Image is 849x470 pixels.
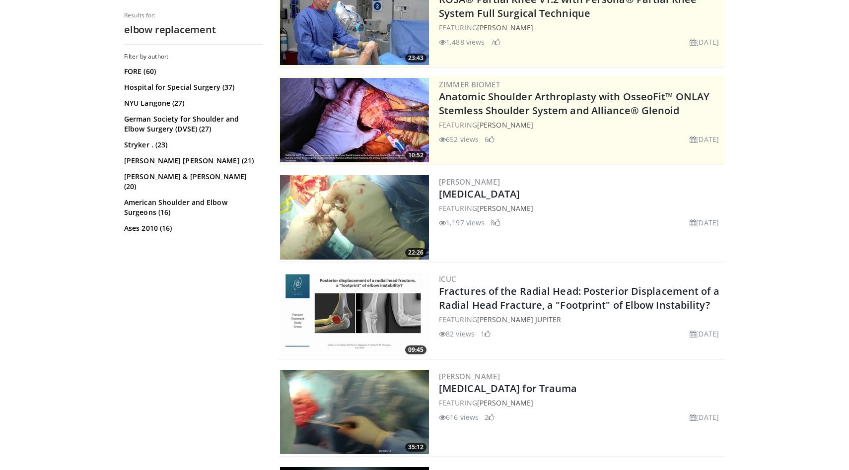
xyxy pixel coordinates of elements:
[491,37,500,47] li: 7
[124,67,261,76] a: FORE (60)
[439,382,577,395] a: [MEDICAL_DATA] for Trauma
[439,177,500,187] a: [PERSON_NAME]
[439,134,479,144] li: 652 views
[477,398,533,407] a: [PERSON_NAME]
[439,187,520,201] a: [MEDICAL_DATA]
[439,90,709,117] a: Anatomic Shoulder Arthroplasty with OsseoFit™ ONLAY Stemless Shoulder System and Alliance® Glenoid
[280,78,429,162] img: 68921608-6324-4888-87da-a4d0ad613160.300x170_q85_crop-smart_upscale.jpg
[439,217,485,228] li: 1,197 views
[439,120,723,130] div: FEATURING
[405,345,426,354] span: 09:45
[124,82,261,92] a: Hospital for Special Surgery (37)
[124,53,263,61] h3: Filter by author:
[690,217,719,228] li: [DATE]
[405,54,426,63] span: 23:43
[280,272,429,357] a: 09:45
[439,79,500,89] a: Zimmer Biomet
[477,23,533,32] a: [PERSON_NAME]
[491,217,500,228] li: 8
[477,120,533,130] a: [PERSON_NAME]
[439,22,723,33] div: FEATURING
[280,370,429,454] a: 35:12
[280,78,429,162] a: 10:52
[690,37,719,47] li: [DATE]
[439,37,485,47] li: 1,488 views
[124,23,263,36] h2: elbow replacement
[477,315,561,324] a: [PERSON_NAME] Jupiter
[439,329,475,339] li: 82 views
[690,134,719,144] li: [DATE]
[405,443,426,452] span: 35:12
[690,412,719,422] li: [DATE]
[280,370,429,454] img: c4f9ca39-e838-434d-a101-f5556bf0d1b2.300x170_q85_crop-smart_upscale.jpg
[124,98,261,108] a: NYU Langone (27)
[124,114,261,134] a: German Society for Shoulder and Elbow Surgery (DVSE) (27)
[439,371,500,381] a: [PERSON_NAME]
[477,203,533,213] a: [PERSON_NAME]
[124,223,261,233] a: Ases 2010 (16)
[439,274,456,284] a: ICUC
[124,172,261,192] a: [PERSON_NAME] & [PERSON_NAME] (20)
[124,198,261,217] a: American Shoulder and Elbow Surgeons (16)
[280,272,429,357] img: cb50f203-b60d-40ba-aef3-10f35c6c1e39.png.300x170_q85_crop-smart_upscale.png
[439,203,723,213] div: FEATURING
[485,134,495,144] li: 6
[124,140,261,150] a: Stryker . (23)
[690,329,719,339] li: [DATE]
[439,412,479,422] li: 616 views
[485,412,495,422] li: 2
[439,398,723,408] div: FEATURING
[439,284,719,312] a: Fractures of the Radial Head: Posterior Displacement of a Radial Head Fracture, a "Footprint" of ...
[124,11,263,19] p: Results for:
[405,151,426,160] span: 10:52
[439,314,723,325] div: FEATURING
[124,156,261,166] a: [PERSON_NAME] [PERSON_NAME] (21)
[280,175,429,260] img: f8dbf2e5-2209-4ab4-ae83-c8a5c836200d.300x170_q85_crop-smart_upscale.jpg
[280,175,429,260] a: 22:26
[481,329,491,339] li: 1
[405,248,426,257] span: 22:26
